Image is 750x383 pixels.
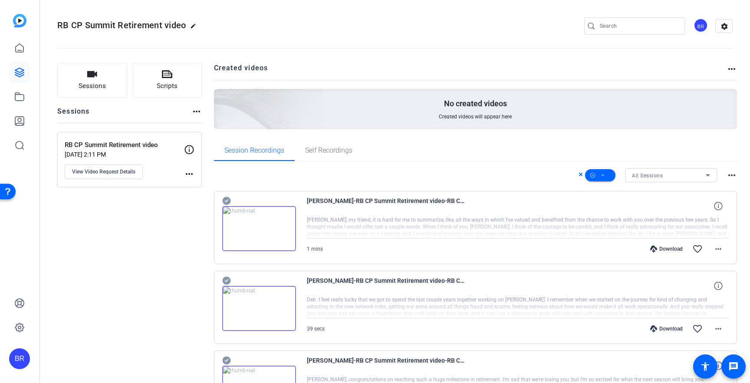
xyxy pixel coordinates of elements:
img: blue-gradient.svg [13,14,26,27]
input: Search [600,21,678,31]
mat-icon: more_horiz [727,170,737,180]
mat-icon: settings [716,20,733,33]
span: RB CP Summit Retirement video [57,20,186,30]
h2: Sessions [57,106,90,123]
span: All Sessions [632,173,663,179]
button: Scripts [132,63,202,98]
p: [DATE] 2:11 PM [65,151,184,158]
div: Download [646,246,687,252]
mat-icon: more_horiz [184,169,194,179]
mat-icon: favorite_border [692,244,703,254]
div: BR [694,18,708,33]
span: Self Recordings [305,147,352,154]
mat-icon: more_horiz [727,64,737,74]
mat-icon: favorite_border [692,324,703,334]
span: [PERSON_NAME]-RB CP Summit Retirement video-RB CP Summit Retirement video-1756332392789-webcam [307,196,467,216]
div: BR [9,348,30,369]
mat-icon: more_horiz [191,106,202,117]
mat-icon: more_horiz [713,244,724,254]
span: Scripts [157,81,178,91]
mat-icon: accessibility [700,361,711,372]
p: No created videos [444,98,507,109]
mat-icon: edit [190,23,201,33]
span: Sessions [79,81,106,91]
img: Creted videos background [117,3,324,191]
ngx-avatar: Brent Reese [694,18,709,33]
span: Session Recordings [224,147,284,154]
img: thumb-nail [222,286,296,331]
div: Download [646,325,687,332]
mat-icon: more_horiz [713,324,724,334]
span: 1 mins [307,246,323,252]
span: [PERSON_NAME]-RB CP Summit Retirement video-RB CP Summit Retirement video-1756332187375-webcam [307,355,467,376]
img: thumb-nail [222,206,296,251]
button: View Video Request Details [65,164,143,179]
h2: Created videos [214,63,727,80]
span: [PERSON_NAME]-RB CP Summit Retirement video-RB CP Summit Retirement video-1756332240379-webcam [307,275,467,296]
p: RB CP Summit Retirement video [65,140,184,150]
span: 39 secs [307,326,325,332]
span: Created videos will appear here [439,113,512,120]
button: Sessions [57,63,127,98]
mat-icon: message [728,361,739,372]
span: View Video Request Details [72,168,135,175]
